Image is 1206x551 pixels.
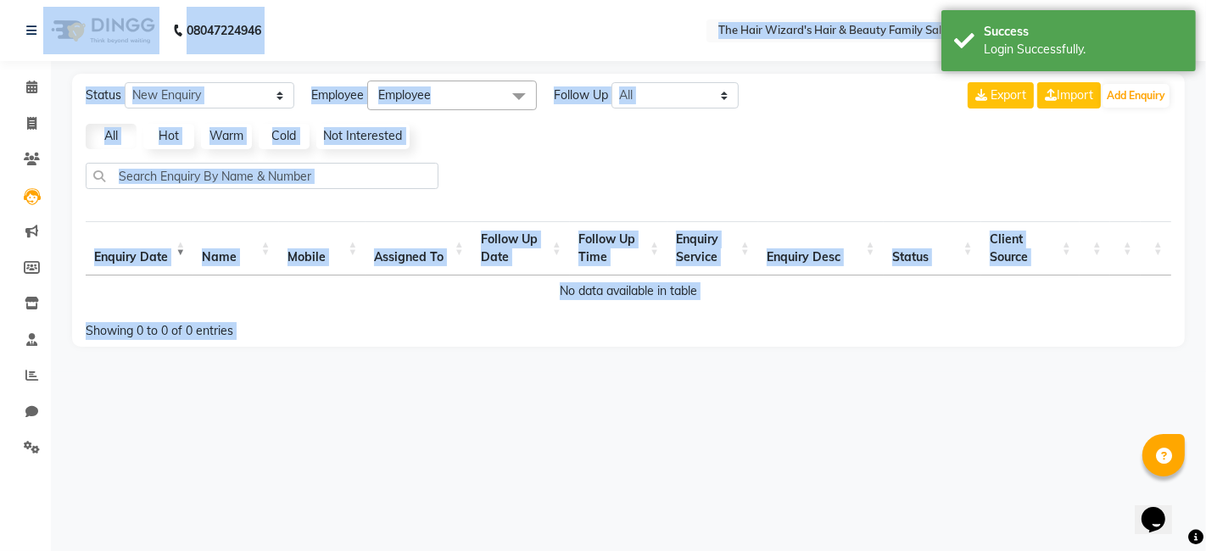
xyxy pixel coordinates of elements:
[667,221,758,275] th: Enquiry Service : activate to sort column ascending
[968,82,1034,109] button: Export
[1037,82,1101,109] a: Import
[311,86,364,104] span: Employee
[86,275,1171,307] td: No data available in table
[86,163,438,189] input: Search Enquiry By Name & Number
[984,41,1183,58] div: Login Successfully.
[981,221,1080,275] th: Client Source: activate to sort column ascending
[1110,221,1141,275] th: : activate to sort column ascending
[193,221,278,275] th: Name: activate to sort column ascending
[201,124,252,149] a: Warm
[43,7,159,54] img: logo
[1103,84,1170,108] button: Add Enquiry
[259,124,310,149] a: Cold
[554,86,608,104] span: Follow Up
[279,221,366,275] th: Mobile : activate to sort column ascending
[86,221,193,275] th: Enquiry Date: activate to sort column ascending
[1135,483,1189,534] iframe: chat widget
[316,124,410,149] a: Not Interested
[472,221,570,275] th: Follow Up Date: activate to sort column ascending
[143,124,194,149] a: Hot
[86,124,137,149] a: All
[984,23,1183,41] div: Success
[991,87,1026,103] span: Export
[366,221,472,275] th: Assigned To : activate to sort column ascending
[187,7,261,54] b: 08047224946
[758,221,884,275] th: Enquiry Desc: activate to sort column ascending
[86,86,121,104] span: Status
[86,312,523,340] div: Showing 0 to 0 of 0 entries
[1080,221,1110,275] th: : activate to sort column ascending
[378,87,431,103] span: Employee
[1141,221,1171,275] th: : activate to sort column ascending
[884,221,981,275] th: Status: activate to sort column ascending
[570,221,667,275] th: Follow Up Time : activate to sort column ascending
